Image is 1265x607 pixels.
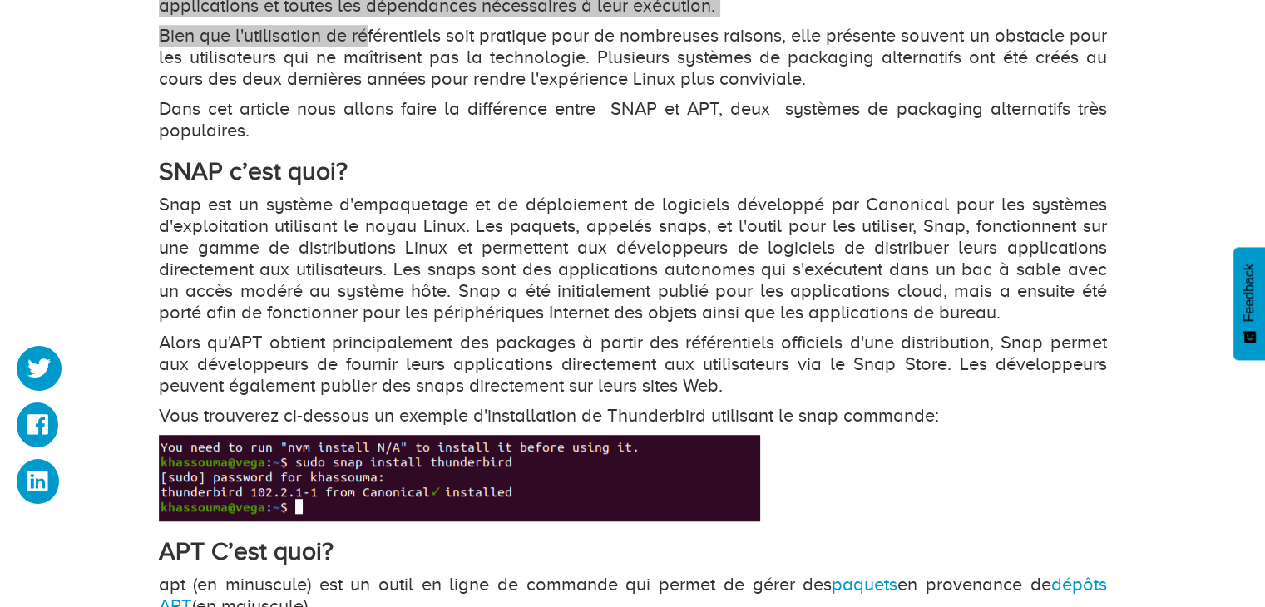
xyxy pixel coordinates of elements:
[159,25,1107,90] p: Bien que l'utilisation de référentiels soit pratique pour de nombreuses raisons, elle présente so...
[832,574,897,595] a: paquets
[1051,574,1107,595] a: dépôts
[159,194,1107,323] p: Snap est un système d'empaquetage et de déploiement de logiciels développé par Canonical pour les...
[159,537,334,565] strong: APT C’est quoi?
[159,157,348,185] strong: SNAP c’est quoi?
[159,435,760,521] img: aufa-A8FQEfOuNZhtEQJmUqY_NOxk_cH_aw5j91OOCsBZBzKAPi3zuT3TKvZOGCGremhFCOyw6SFE8RTs4YLvPeaQOl3Wyizs...
[1233,247,1265,360] button: Feedback - Afficher l’enquête
[1242,264,1257,322] span: Feedback
[159,332,1107,397] p: Alors qu'APT obtient principalement des packages à partir des référentiels officiels d'une distri...
[159,405,1107,427] p: Vous trouverez ci-dessous un exemple d'installation de Thunderbird utilisant le snap commande:
[159,98,1107,141] p: Dans cet article nous allons faire la différence entre SNAP et APT, deux systèmes de packaging al...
